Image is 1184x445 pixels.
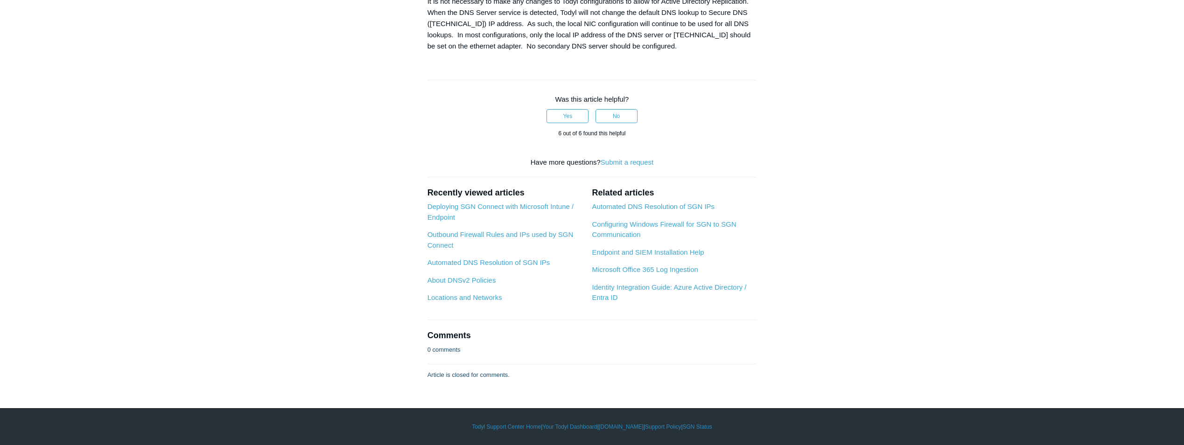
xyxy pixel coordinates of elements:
[596,109,638,123] button: This article was not helpful
[645,423,681,431] a: Support Policy
[592,265,698,273] a: Microsoft Office 365 Log Ingestion
[427,370,510,380] p: Article is closed for comments.
[599,423,644,431] a: [DOMAIN_NAME]
[427,187,583,199] h2: Recently viewed articles
[558,130,625,137] span: 6 out of 6 found this helpful
[592,187,757,199] h2: Related articles
[592,248,704,256] a: Endpoint and SIEM Installation Help
[427,329,757,342] h2: Comments
[601,158,653,166] a: Submit a request
[427,345,461,355] p: 0 comments
[427,258,550,266] a: Automated DNS Resolution of SGN IPs
[322,423,863,431] div: | | | |
[546,109,588,123] button: This article was helpful
[542,423,597,431] a: Your Todyl Dashboard
[555,95,629,103] span: Was this article helpful?
[592,283,746,302] a: Identity Integration Guide: Azure Active Directory / Entra ID
[592,220,736,239] a: Configuring Windows Firewall for SGN to SGN Communication
[472,423,541,431] a: Todyl Support Center Home
[427,293,502,301] a: Locations and Networks
[427,276,496,284] a: About DNSv2 Policies
[427,230,574,249] a: Outbound Firewall Rules and IPs used by SGN Connect
[427,157,757,168] div: Have more questions?
[427,202,574,221] a: Deploying SGN Connect with Microsoft Intune / Endpoint
[683,423,712,431] a: SGN Status
[592,202,715,210] a: Automated DNS Resolution of SGN IPs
